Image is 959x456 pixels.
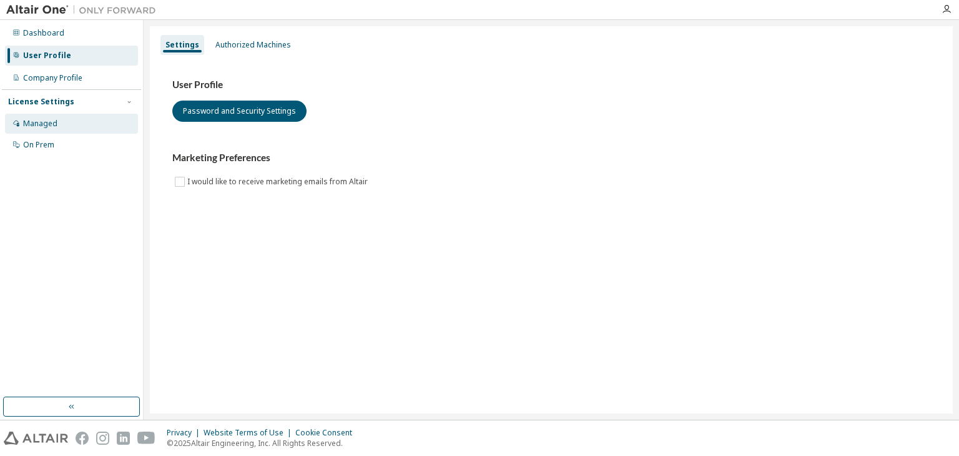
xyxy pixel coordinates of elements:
[295,428,360,438] div: Cookie Consent
[23,28,64,38] div: Dashboard
[4,432,68,445] img: altair_logo.svg
[165,40,199,50] div: Settings
[137,432,155,445] img: youtube.svg
[6,4,162,16] img: Altair One
[96,432,109,445] img: instagram.svg
[23,140,54,150] div: On Prem
[23,73,82,83] div: Company Profile
[172,79,930,91] h3: User Profile
[167,438,360,449] p: © 2025 Altair Engineering, Inc. All Rights Reserved.
[23,51,71,61] div: User Profile
[187,174,370,189] label: I would like to receive marketing emails from Altair
[215,40,291,50] div: Authorized Machines
[172,101,307,122] button: Password and Security Settings
[23,119,57,129] div: Managed
[204,428,295,438] div: Website Terms of Use
[117,432,130,445] img: linkedin.svg
[172,152,930,164] h3: Marketing Preferences
[8,97,74,107] div: License Settings
[167,428,204,438] div: Privacy
[76,432,89,445] img: facebook.svg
